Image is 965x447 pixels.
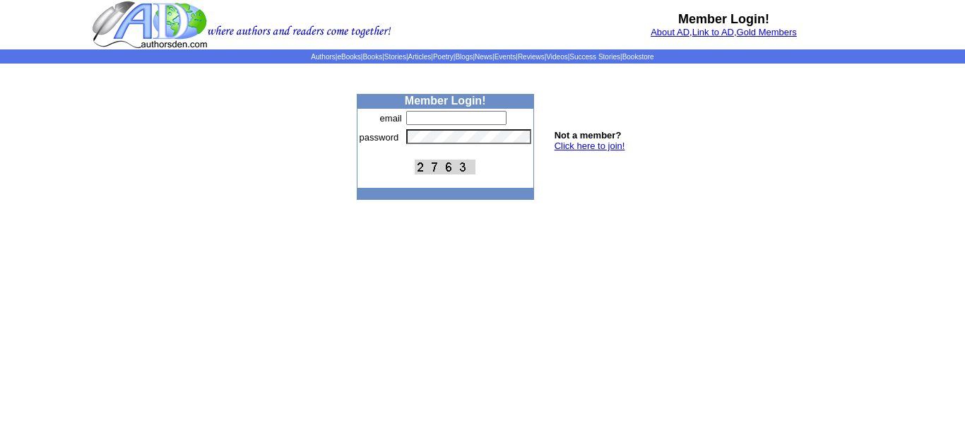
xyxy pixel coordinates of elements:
[651,27,797,37] font: , ,
[455,53,473,61] a: Blogs
[475,53,492,61] a: News
[495,53,516,61] a: Events
[362,53,382,61] a: Books
[622,53,654,61] a: Bookstore
[384,53,406,61] a: Stories
[569,53,620,61] a: Success Stories
[555,141,625,151] a: Click here to join!
[380,113,402,124] font: email
[692,27,734,37] a: Link to AD
[360,132,399,143] font: password
[737,27,797,37] a: Gold Members
[518,53,545,61] a: Reviews
[408,53,432,61] a: Articles
[415,160,475,174] img: This Is CAPTCHA Image
[337,53,360,61] a: eBooks
[546,53,567,61] a: Videos
[311,53,335,61] a: Authors
[651,27,689,37] a: About AD
[433,53,454,61] a: Poetry
[311,53,653,61] span: | | | | | | | | | | | |
[555,130,622,141] b: Not a member?
[678,12,769,26] b: Member Login!
[405,95,486,107] b: Member Login!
